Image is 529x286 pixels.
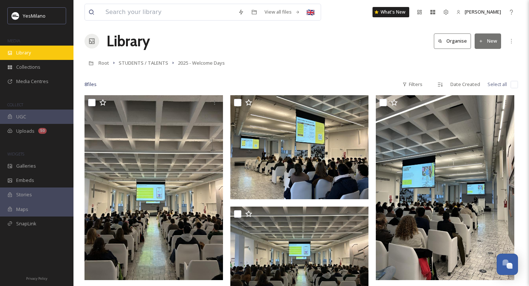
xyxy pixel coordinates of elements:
[84,81,97,88] span: 8 file s
[102,4,234,20] input: Search your library
[7,102,23,107] span: COLLECT
[399,77,426,92] div: Filters
[98,58,109,67] a: Root
[453,5,505,19] a: [PERSON_NAME]
[447,77,484,92] div: Date Created
[12,12,19,19] img: Logo%20YesMilano%40150x.png
[84,95,223,280] img: Poli2
[497,254,518,275] button: Open Chat
[304,6,317,19] div: 🇬🇧
[16,49,31,56] span: Library
[16,162,36,169] span: Galleries
[23,12,46,19] span: YesMilano
[7,38,20,43] span: MEDIA
[26,276,47,281] span: Privacy Policy
[475,33,501,49] button: New
[230,95,369,199] img: Poli1
[376,95,514,280] img: image00030.jpeg
[434,33,475,49] a: Organise
[16,191,32,198] span: Stories
[16,113,26,120] span: UGC
[16,177,34,184] span: Embeds
[26,274,47,282] a: Privacy Policy
[119,60,168,66] span: STUDENTS / TALENTS
[261,5,304,19] a: View all files
[119,58,168,67] a: STUDENTS / TALENTS
[434,33,471,49] button: Organise
[487,81,507,88] span: Select all
[107,30,150,52] a: Library
[465,8,501,15] span: [PERSON_NAME]
[16,206,28,213] span: Maps
[16,220,36,227] span: SnapLink
[178,58,225,67] a: 2025 - Welcome Days
[38,128,47,134] div: 50
[16,64,40,71] span: Collections
[7,151,24,157] span: WIDGETS
[178,60,225,66] span: 2025 - Welcome Days
[98,60,109,66] span: Root
[16,128,35,135] span: Uploads
[16,78,48,85] span: Media Centres
[373,7,409,17] a: What's New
